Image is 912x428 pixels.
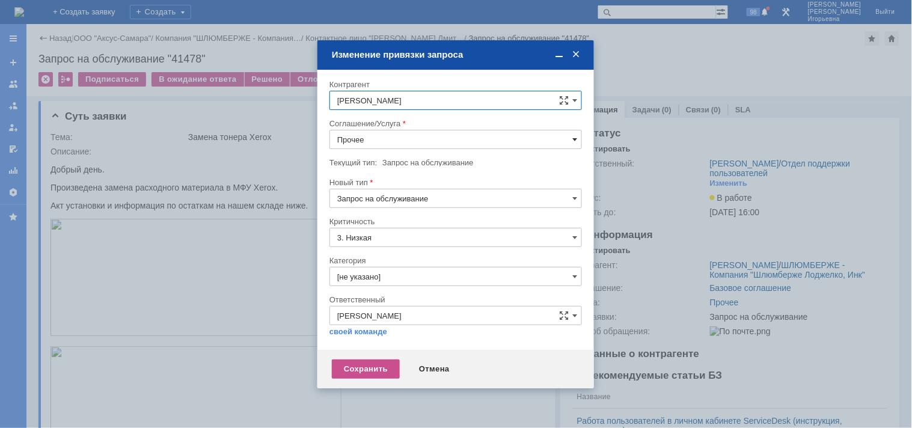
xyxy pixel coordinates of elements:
[570,49,582,60] span: Закрыть
[329,218,580,225] div: Критичность
[329,257,580,264] div: Категория
[329,81,580,88] div: Контрагент
[329,179,580,186] div: Новый тип
[382,158,474,167] span: Запрос на обслуживание
[329,296,580,304] div: Ответственный
[559,96,569,105] span: Сложная форма
[329,120,580,127] div: Соглашение/Услуга
[329,327,387,337] a: своей команде
[559,311,569,320] span: Сложная форма
[329,158,377,167] label: Текущий тип:
[553,49,565,60] span: Свернуть (Ctrl + M)
[332,49,582,60] div: Изменение привязки запроса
